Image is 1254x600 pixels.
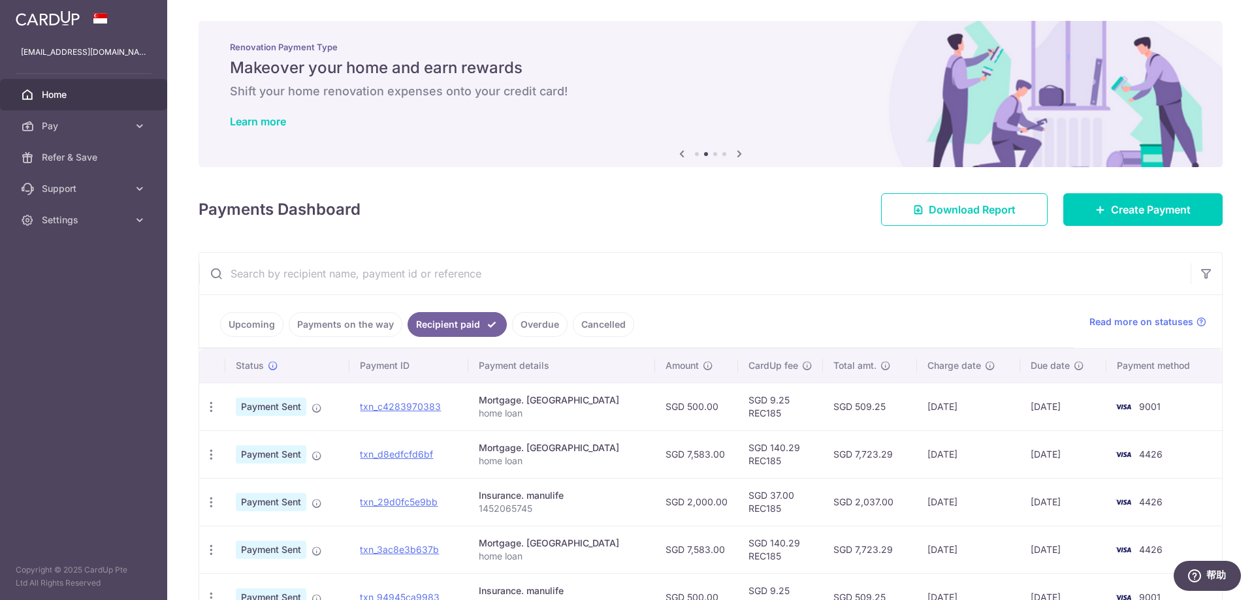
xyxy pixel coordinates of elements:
div: Mortgage. [GEOGRAPHIC_DATA] [479,537,645,550]
td: SGD 7,723.29 [823,430,917,478]
a: Read more on statuses [1089,315,1206,328]
a: Overdue [512,312,568,337]
p: home loan [479,454,645,467]
td: SGD 37.00 REC185 [738,478,823,526]
a: Upcoming [220,312,283,337]
p: Renovation Payment Type [230,42,1191,52]
img: CardUp [16,10,80,26]
span: Due date [1031,359,1070,372]
span: Payment Sent [236,541,306,559]
td: SGD 509.25 [823,383,917,430]
iframe: 打开一个小组件，您可以在其中找到更多信息 [1173,561,1241,593]
td: [DATE] [1020,526,1106,573]
td: SGD 2,037.00 [823,478,917,526]
div: Insurance. manulife [479,584,645,597]
div: Mortgage. [GEOGRAPHIC_DATA] [479,441,645,454]
span: Read more on statuses [1089,315,1193,328]
td: SGD 7,723.29 [823,526,917,573]
td: SGD 7,583.00 [655,430,738,478]
span: Home [42,88,128,101]
a: Create Payment [1063,193,1223,226]
td: [DATE] [917,478,1020,526]
a: Download Report [881,193,1048,226]
a: Cancelled [573,312,634,337]
span: Total amt. [833,359,876,372]
img: Renovation banner [199,21,1223,167]
span: Payment Sent [236,398,306,416]
a: txn_d8edfcfd6bf [360,449,433,460]
img: Bank Card [1110,542,1136,558]
td: SGD 140.29 REC185 [738,430,823,478]
span: Refer & Save [42,151,128,164]
p: 1452065745 [479,502,645,515]
td: [DATE] [917,526,1020,573]
div: Insurance. manulife [479,489,645,502]
td: [DATE] [917,430,1020,478]
h6: Shift your home renovation expenses onto your credit card! [230,84,1191,99]
span: 9001 [1139,401,1161,412]
span: Charge date [927,359,981,372]
span: Pay [42,119,128,133]
td: SGD 140.29 REC185 [738,526,823,573]
span: Create Payment [1111,202,1191,217]
h5: Makeover your home and earn rewards [230,57,1191,78]
input: Search by recipient name, payment id or reference [199,253,1191,294]
a: txn_3ac8e3b637b [360,544,439,555]
td: SGD 500.00 [655,383,738,430]
td: SGD 9.25 REC185 [738,383,823,430]
td: SGD 7,583.00 [655,526,738,573]
td: SGD 2,000.00 [655,478,738,526]
span: Payment Sent [236,493,306,511]
th: Payment method [1106,349,1222,383]
img: Bank Card [1110,447,1136,462]
a: txn_c4283970383 [360,401,441,412]
p: [EMAIL_ADDRESS][DOMAIN_NAME] [21,46,146,59]
span: Download Report [929,202,1016,217]
p: home loan [479,407,645,420]
a: txn_29d0fc5e9bb [360,496,438,507]
span: Amount [666,359,699,372]
span: 4426 [1139,544,1163,555]
span: Payment Sent [236,445,306,464]
td: [DATE] [1020,430,1106,478]
th: Payment ID [349,349,468,383]
span: 4426 [1139,449,1163,460]
img: Bank Card [1110,399,1136,415]
span: 4426 [1139,496,1163,507]
td: [DATE] [1020,383,1106,430]
a: Learn more [230,115,286,128]
div: Mortgage. [GEOGRAPHIC_DATA] [479,394,645,407]
h4: Payments Dashboard [199,198,361,221]
p: home loan [479,550,645,563]
a: Payments on the way [289,312,402,337]
a: Recipient paid [408,312,507,337]
span: Status [236,359,264,372]
td: [DATE] [917,383,1020,430]
img: Bank Card [1110,494,1136,510]
span: CardUp fee [748,359,798,372]
td: [DATE] [1020,478,1106,526]
th: Payment details [468,349,656,383]
span: Settings [42,213,128,227]
span: Support [42,182,128,195]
